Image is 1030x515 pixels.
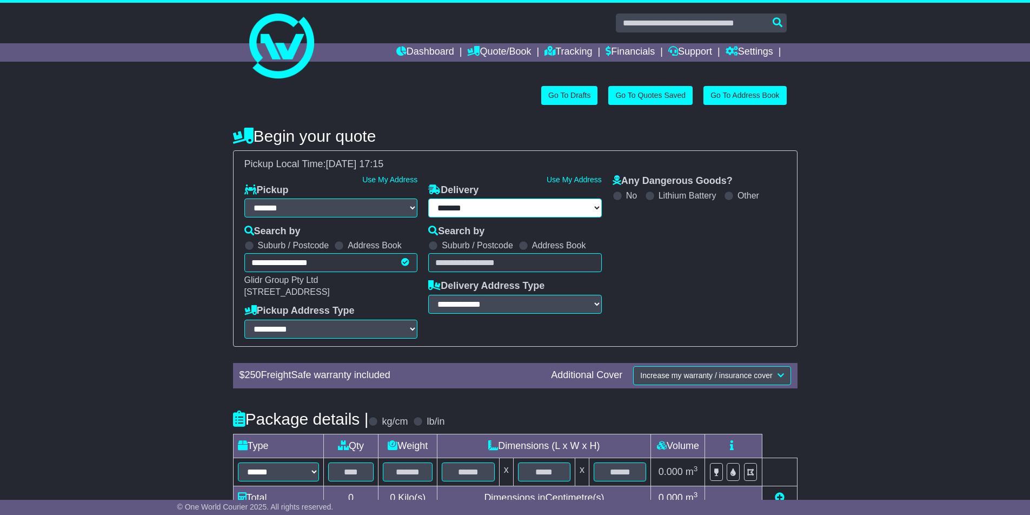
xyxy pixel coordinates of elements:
label: Pickup [244,184,289,196]
a: Use My Address [547,175,602,184]
div: Pickup Local Time: [239,159,792,170]
td: x [499,458,513,486]
button: Increase my warranty / insurance cover [633,366,790,385]
label: Suburb / Postcode [258,240,329,250]
td: Total [233,486,323,510]
a: Dashboard [396,43,454,62]
span: © One World Courier 2025. All rights reserved. [177,503,334,511]
a: Tracking [544,43,592,62]
td: x [575,458,589,486]
label: Search by [244,226,301,237]
h4: Begin your quote [233,127,798,145]
div: $ FreightSafe warranty included [234,369,546,381]
div: Additional Cover [546,369,628,381]
label: Address Book [532,240,586,250]
span: [STREET_ADDRESS] [244,287,330,296]
label: Pickup Address Type [244,305,355,317]
a: Financials [606,43,655,62]
td: Kilo(s) [378,486,437,510]
label: Suburb / Postcode [442,240,513,250]
a: Quote/Book [467,43,531,62]
td: Qty [323,434,378,458]
span: 0 [390,492,395,503]
sup: 3 [694,465,698,473]
a: Support [668,43,712,62]
label: Lithium Battery [659,190,716,201]
label: lb/in [427,416,444,428]
a: Go To Drafts [541,86,597,105]
span: 250 [245,369,261,380]
span: m [686,492,698,503]
label: Address Book [348,240,402,250]
span: [DATE] 17:15 [326,159,384,169]
span: Glidr Group Pty Ltd [244,275,318,285]
sup: 3 [694,491,698,499]
a: Go To Quotes Saved [608,86,693,105]
a: Use My Address [362,175,417,184]
a: Go To Address Book [703,86,786,105]
label: kg/cm [382,416,408,428]
td: Type [233,434,323,458]
span: m [686,466,698,477]
span: 0.000 [659,466,683,477]
label: No [626,190,637,201]
span: 0.000 [659,492,683,503]
label: Delivery Address Type [428,280,544,292]
td: Dimensions (L x W x H) [437,434,651,458]
label: Delivery [428,184,479,196]
a: Settings [726,43,773,62]
td: Dimensions in Centimetre(s) [437,486,651,510]
label: Search by [428,226,484,237]
td: Volume [651,434,705,458]
td: Weight [378,434,437,458]
a: Add new item [775,492,785,503]
td: 0 [323,486,378,510]
h4: Package details | [233,410,369,428]
label: Any Dangerous Goods? [613,175,733,187]
label: Other [737,190,759,201]
span: Increase my warranty / insurance cover [640,371,772,380]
